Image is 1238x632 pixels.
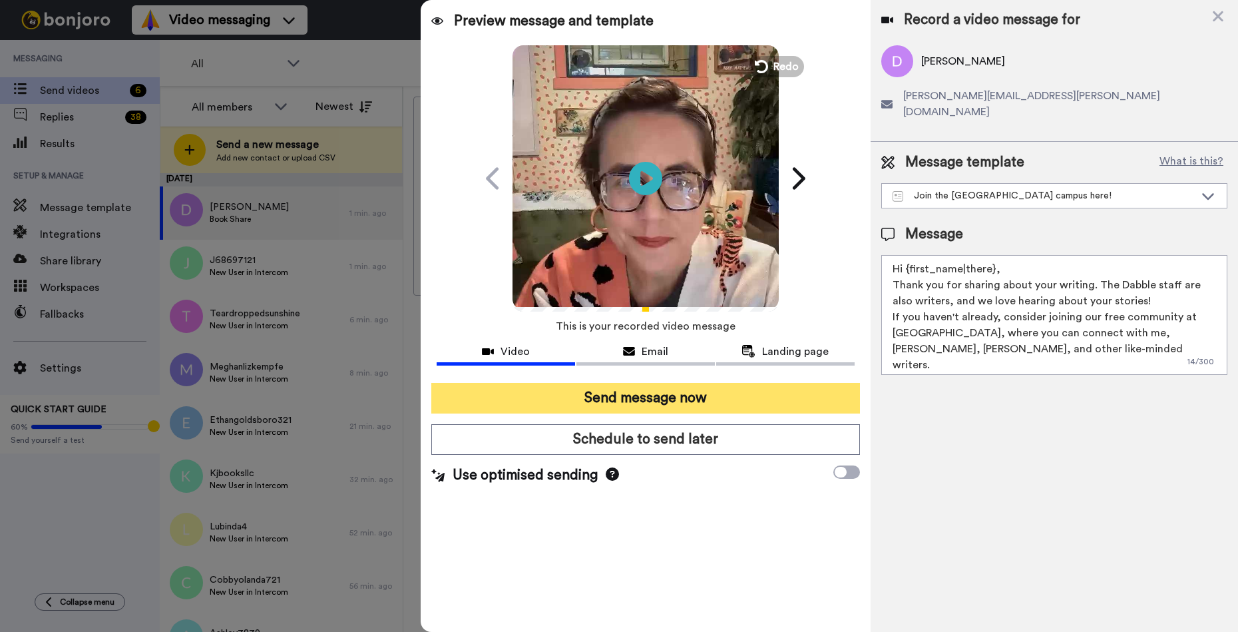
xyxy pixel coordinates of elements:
[903,88,1227,120] span: [PERSON_NAME][EMAIL_ADDRESS][PERSON_NAME][DOMAIN_NAME]
[431,424,859,455] button: Schedule to send later
[501,344,530,360] span: Video
[556,312,735,341] span: This is your recorded video message
[893,189,1195,202] div: Join the [GEOGRAPHIC_DATA] campus here!
[1155,153,1227,172] button: What is this?
[893,191,904,202] img: Message-temps.svg
[905,153,1024,172] span: Message template
[642,344,668,360] span: Email
[881,255,1227,375] textarea: Hi {first_name|there}, Thank you for sharing about your writing. The Dabble staff are also writer...
[905,224,963,244] span: Message
[762,344,829,360] span: Landing page
[431,383,859,414] button: Send message now
[453,466,598,485] span: Use optimised sending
